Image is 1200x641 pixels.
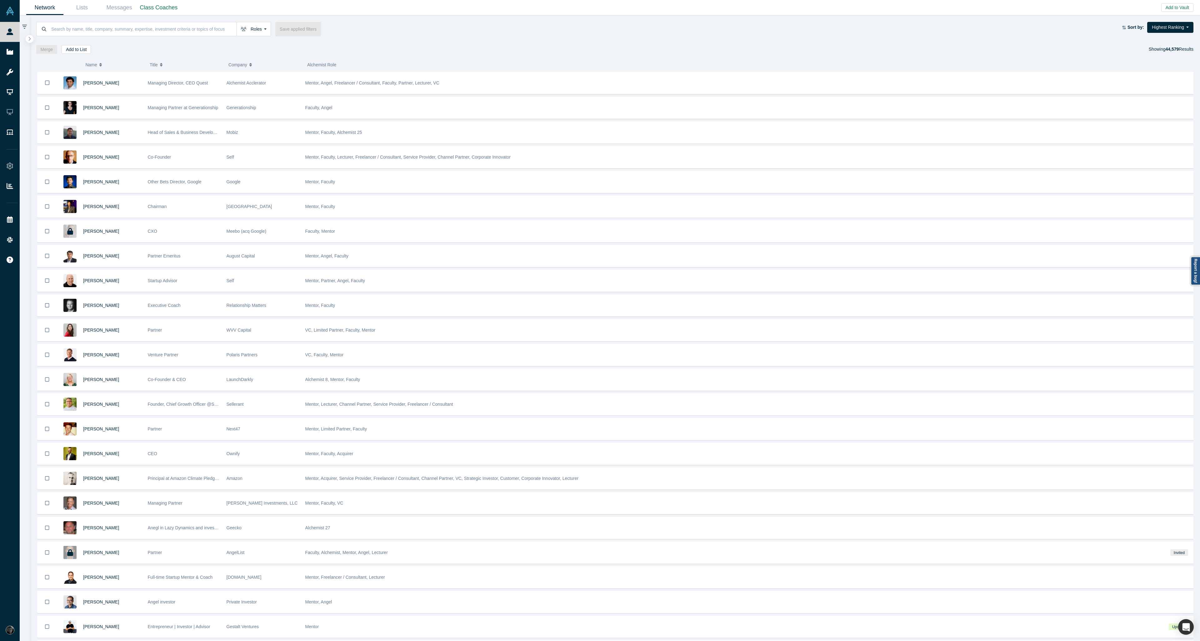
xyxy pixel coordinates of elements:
[227,476,242,481] span: Amazon
[305,155,511,160] span: Mentor, Faculty, Lecturer, Freelancer / Consultant, Service Provider, Channel Partner, Corporate ...
[227,328,251,333] span: WVV Capital
[63,126,77,139] img: Michael Chang's Profile Image
[63,595,77,608] img: Danny Chee's Profile Image
[83,451,119,456] a: [PERSON_NAME]
[37,443,57,465] button: Bookmark
[62,45,91,54] button: Add to List
[63,76,77,89] img: Gnani Palanikumar's Profile Image
[305,624,319,629] span: Mentor
[148,377,186,382] span: Co-Founder & CEO
[37,319,57,341] button: Bookmark
[1127,25,1144,30] strong: Sort by:
[148,352,178,357] span: Venture Partner
[305,525,330,530] span: Alchemist 27
[148,328,162,333] span: Partner
[85,58,143,71] button: Name
[83,155,119,160] a: [PERSON_NAME]
[148,426,162,431] span: Partner
[305,575,385,580] span: Mentor, Freelancer / Consultant, Lecturer
[37,517,57,539] button: Bookmark
[63,274,77,287] img: Adam Frankl's Profile Image
[63,249,77,262] img: Vivek Mehra's Profile Image
[83,476,119,481] span: [PERSON_NAME]
[37,369,57,390] button: Bookmark
[63,323,77,337] img: Danielle D'Agostaro's Profile Image
[148,550,162,555] span: Partner
[36,45,57,54] button: Merge
[83,328,119,333] a: [PERSON_NAME]
[83,204,119,209] a: [PERSON_NAME]
[305,253,349,258] span: Mentor, Angel, Faculty
[305,328,376,333] span: VC, Limited Partner, Faculty, Mentor
[148,179,202,184] span: Other Bets Director, Google
[83,229,119,234] a: [PERSON_NAME]
[101,0,138,15] a: Messages
[83,352,119,357] span: [PERSON_NAME]
[83,599,119,604] a: [PERSON_NAME]
[83,303,119,308] a: [PERSON_NAME]
[148,501,182,506] span: Managing Partner
[227,501,298,506] span: [PERSON_NAME] Investments, LLC
[83,80,119,85] a: [PERSON_NAME]
[227,550,245,555] span: AngelList
[63,175,77,188] img: Steven Kan's Profile Image
[63,620,77,633] img: Gerrit McGowan's Profile Image
[63,150,77,164] img: Robert Winder's Profile Image
[1191,257,1200,285] a: Report a bug!
[305,105,332,110] span: Faculty, Angel
[305,204,335,209] span: Mentor, Faculty
[227,575,262,580] span: [DOMAIN_NAME]
[63,398,77,411] img: Kenan Rappuchi's Profile Image
[37,418,57,440] button: Bookmark
[85,58,97,71] span: Name
[227,303,267,308] span: Relationship Matters
[305,303,335,308] span: Mentor, Faculty
[305,476,579,481] span: Mentor, Acquirer, Service Provider, Freelancer / Consultant, Channel Partner, VC, Strategic Inves...
[1149,45,1193,54] div: Showing
[148,253,181,258] span: Partner Emeritus
[148,204,167,209] span: Chairman
[227,130,238,135] span: Mobiz
[1169,623,1189,630] span: Updated
[83,550,119,555] span: [PERSON_NAME]
[83,624,119,629] span: [PERSON_NAME]
[148,599,176,604] span: Angel investor
[63,348,77,361] img: Gary Swart's Profile Image
[83,377,119,382] a: [PERSON_NAME]
[63,200,77,213] img: Timothy Chou's Profile Image
[305,426,367,431] span: Mentor, Limited Partner, Faculty
[227,599,257,604] span: Private Investor
[305,550,388,555] span: Faculty, Alchemist, Mentor, Angel, Lecturer
[305,278,365,283] span: Mentor, Partner, Angel, Faculty
[63,496,77,510] img: Steve King's Profile Image
[228,58,247,71] span: Company
[227,451,240,456] span: Ownify
[63,472,77,485] img: Nick Ellis's Profile Image
[148,130,242,135] span: Head of Sales & Business Development (interim)
[83,278,119,283] a: [PERSON_NAME]
[83,179,119,184] a: [PERSON_NAME]
[305,501,343,506] span: Mentor, Faculty, VC
[37,344,57,366] button: Bookmark
[83,402,119,407] span: [PERSON_NAME]
[305,179,335,184] span: Mentor, Faculty
[83,105,119,110] span: [PERSON_NAME]
[1147,22,1193,33] button: Highest Ranking
[83,575,119,580] a: [PERSON_NAME]
[227,80,266,85] span: Alchemist Acclerator
[227,179,241,184] span: Google
[63,422,77,435] img: Micah Smurthwaite's Profile Image
[83,253,119,258] span: [PERSON_NAME]
[227,352,258,357] span: Polaris Partners
[63,0,101,15] a: Lists
[305,352,344,357] span: VC, Faculty, Mentor
[148,303,181,308] span: Executive Coach
[37,146,57,168] button: Bookmark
